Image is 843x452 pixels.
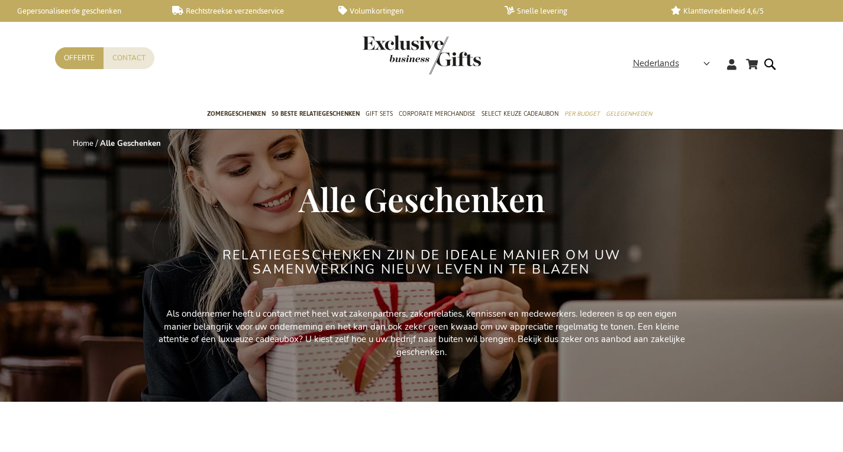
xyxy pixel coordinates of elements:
a: Select Keuze Cadeaubon [482,100,558,129]
a: Gift Sets [366,100,393,129]
a: Per Budget [564,100,600,129]
span: Per Budget [564,108,600,120]
a: Home [73,138,93,149]
a: Rechtstreekse verzendservice [172,6,319,16]
p: Als ondernemer heeft u contact met heel wat zakenpartners, zakenrelaties, kennissen en medewerker... [156,308,688,359]
a: Contact [104,47,154,69]
span: Nederlands [633,57,679,70]
a: Corporate Merchandise [399,100,476,129]
a: store logo [363,35,422,74]
span: Gift Sets [366,108,393,120]
span: Corporate Merchandise [399,108,476,120]
a: Zomergeschenken [207,100,266,129]
span: Alle Geschenken [299,177,545,220]
a: Gelegenheden [606,100,652,129]
a: Offerte [55,47,104,69]
span: Gelegenheden [606,108,652,120]
span: Zomergeschenken [207,108,266,120]
a: Gepersonaliseerde geschenken [6,6,153,16]
h2: Relatiegeschenken zijn de ideale manier om uw samenwerking nieuw leven in te blazen [200,248,644,277]
a: Klanttevredenheid 4,6/5 [671,6,818,16]
img: Exclusive Business gifts logo [363,35,481,74]
a: 50 beste relatiegeschenken [272,100,360,129]
span: 50 beste relatiegeschenken [272,108,360,120]
strong: Alle Geschenken [100,138,161,149]
span: Select Keuze Cadeaubon [482,108,558,120]
a: Volumkortingen [338,6,486,16]
a: Snelle levering [505,6,652,16]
